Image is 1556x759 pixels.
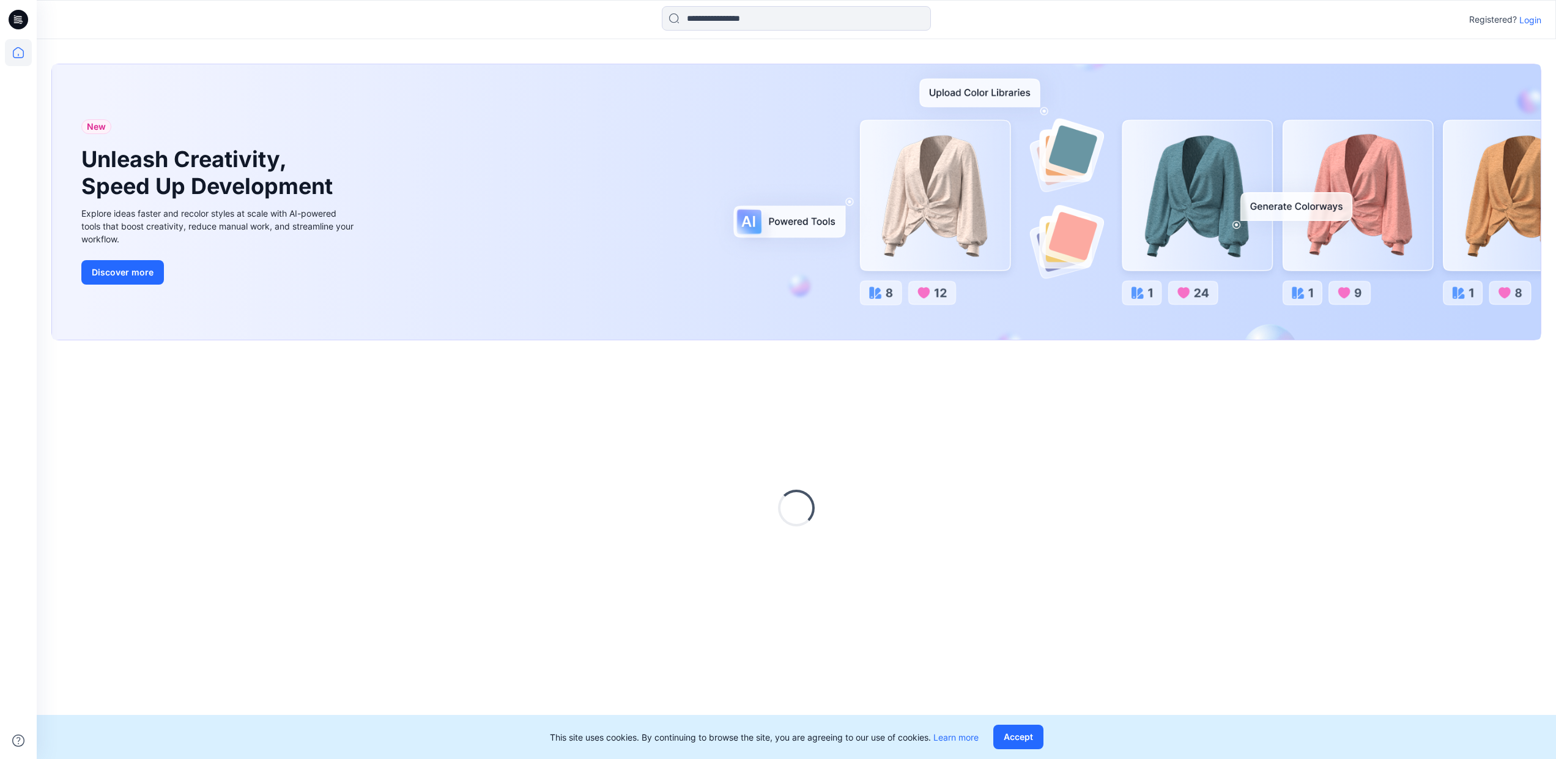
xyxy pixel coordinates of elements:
[1469,12,1517,27] p: Registered?
[81,207,357,245] div: Explore ideas faster and recolor styles at scale with AI-powered tools that boost creativity, red...
[81,260,164,285] button: Discover more
[81,260,357,285] a: Discover more
[81,146,338,199] h1: Unleash Creativity, Speed Up Development
[550,731,979,744] p: This site uses cookies. By continuing to browse the site, you are agreeing to our use of cookies.
[933,732,979,742] a: Learn more
[1519,13,1541,26] p: Login
[993,725,1043,749] button: Accept
[87,119,106,134] span: New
